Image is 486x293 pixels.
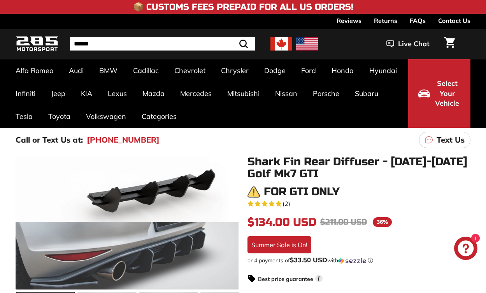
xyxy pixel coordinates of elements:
a: Reviews [337,14,361,27]
span: $134.00 USD [247,216,316,229]
a: KIA [73,82,100,105]
a: Returns [374,14,397,27]
a: Cadillac [125,59,167,82]
span: Select Your Vehicle [434,78,460,108]
a: Text Us [419,132,470,148]
a: Mercedes [172,82,219,105]
button: Select Your Vehicle [408,59,470,128]
h1: Shark Fin Rear Diffuser - [DATE]-[DATE] Golf Mk7 GTI [247,156,471,180]
strong: Best price guarantee [258,276,313,283]
a: [PHONE_NUMBER] [87,134,160,146]
h3: For GTI only [264,186,340,198]
img: Logo_285_Motorsport_areodynamics_components [16,35,58,53]
a: Chevrolet [167,59,213,82]
a: Mitsubishi [219,82,267,105]
div: Summer Sale is On! [247,236,311,253]
a: Tesla [8,105,40,128]
a: Audi [61,59,91,82]
input: Search [70,37,255,51]
span: (2) [282,199,290,208]
a: Cart [440,31,460,57]
a: Subaru [347,82,386,105]
div: or 4 payments of$33.50 USDwithSezzle Click to learn more about Sezzle [247,256,471,264]
a: Honda [324,59,361,82]
h4: 📦 Customs Fees Prepaid for All US Orders! [133,2,353,12]
span: $211.00 USD [320,217,367,227]
a: Jeep [43,82,73,105]
img: Sezzle [338,257,366,264]
a: Nissan [267,82,305,105]
a: Infiniti [8,82,43,105]
a: Hyundai [361,59,405,82]
span: 36% [373,217,392,227]
button: Live Chat [376,34,440,54]
a: Lexus [100,82,135,105]
a: Ford [293,59,324,82]
span: Live Chat [398,39,430,49]
a: Porsche [305,82,347,105]
div: or 4 payments of with [247,256,471,264]
img: warning.png [247,186,260,198]
a: Toyota [40,105,78,128]
p: Call or Text Us at: [16,134,83,146]
a: Dodge [256,59,293,82]
a: FAQs [410,14,426,27]
a: Alfa Romeo [8,59,61,82]
a: Categories [134,105,184,128]
a: Mazda [135,82,172,105]
a: BMW [91,59,125,82]
span: i [315,275,323,282]
span: $33.50 USD [290,256,327,264]
a: 5.0 rating (2 votes) [247,198,471,208]
inbox-online-store-chat: Shopify online store chat [452,237,480,262]
a: Contact Us [438,14,470,27]
a: Volkswagen [78,105,134,128]
a: Chrysler [213,59,256,82]
p: Text Us [437,134,465,146]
